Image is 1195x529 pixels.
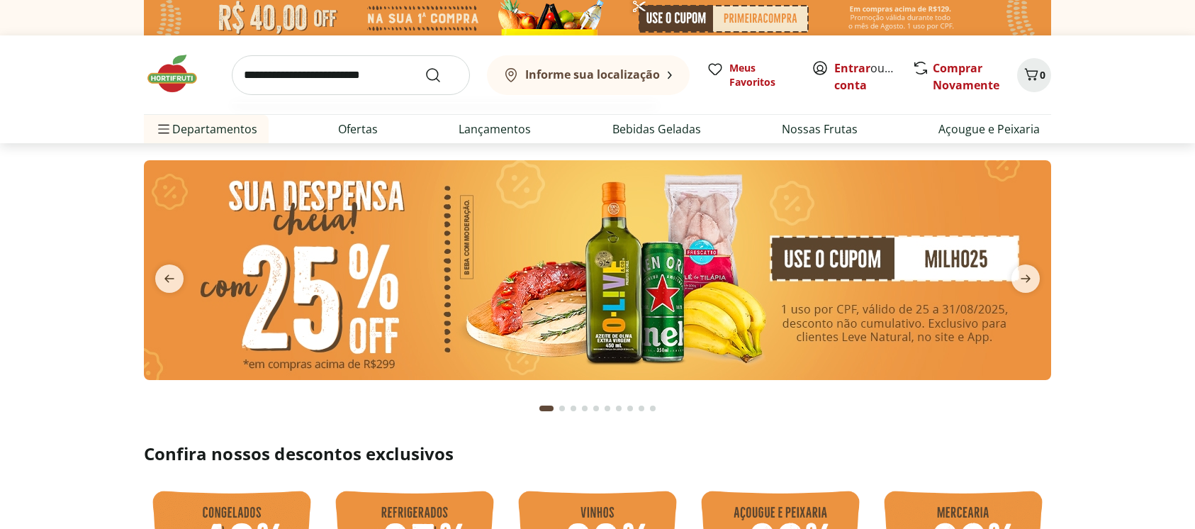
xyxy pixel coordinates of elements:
button: Go to page 8 from fs-carousel [624,391,636,425]
span: ou [834,60,897,94]
img: cupom [144,160,1051,380]
button: previous [144,264,195,293]
span: Departamentos [155,112,257,146]
button: Submit Search [425,67,459,84]
h2: Confira nossos descontos exclusivos [144,442,1051,465]
button: Go to page 5 from fs-carousel [590,391,602,425]
button: next [1000,264,1051,293]
button: Go to page 6 from fs-carousel [602,391,613,425]
button: Go to page 3 from fs-carousel [568,391,579,425]
button: Informe sua localização [487,55,690,95]
button: Go to page 7 from fs-carousel [613,391,624,425]
button: Go to page 2 from fs-carousel [556,391,568,425]
a: Bebidas Geladas [612,121,701,138]
span: Meus Favoritos [729,61,795,89]
a: Entrar [834,60,870,76]
a: Açougue e Peixaria [938,121,1040,138]
b: Informe sua localização [525,67,660,82]
img: Hortifruti [144,52,215,95]
a: Comprar Novamente [933,60,999,93]
a: Criar conta [834,60,912,93]
button: Current page from fs-carousel [537,391,556,425]
button: Carrinho [1017,58,1051,92]
input: search [232,55,470,95]
span: 0 [1040,68,1045,82]
button: Go to page 9 from fs-carousel [636,391,647,425]
button: Go to page 4 from fs-carousel [579,391,590,425]
button: Go to page 10 from fs-carousel [647,391,658,425]
a: Ofertas [338,121,378,138]
a: Nossas Frutas [782,121,858,138]
button: Menu [155,112,172,146]
a: Meus Favoritos [707,61,795,89]
a: Lançamentos [459,121,531,138]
